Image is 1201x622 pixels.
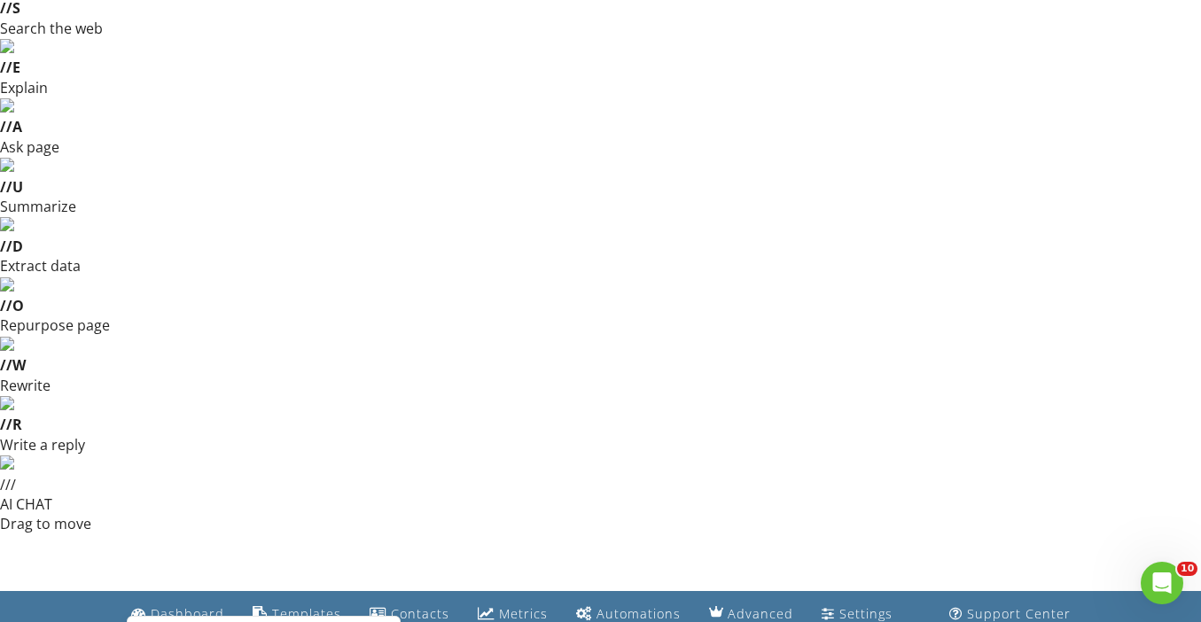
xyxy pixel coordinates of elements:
div: Advanced [728,605,793,622]
div: Dashboard [151,605,224,622]
iframe: Intercom live chat [1141,562,1183,604]
div: Metrics [499,605,548,622]
span: 10 [1177,562,1197,576]
div: Contacts [391,605,449,622]
div: Settings [839,605,893,622]
div: Automations [597,605,681,622]
div: Support Center [967,605,1071,622]
div: Templates [272,605,341,622]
